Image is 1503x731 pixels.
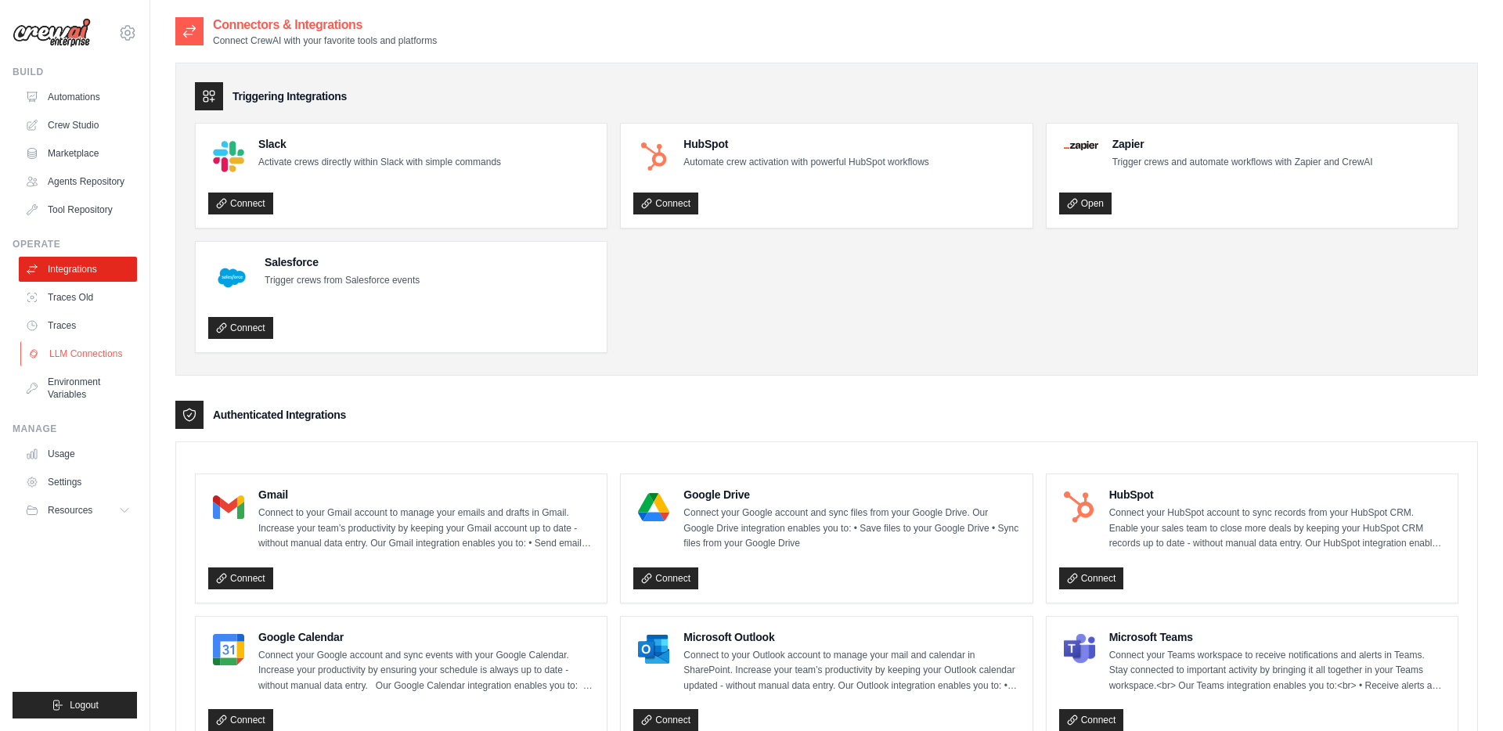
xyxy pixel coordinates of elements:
span: Logout [70,699,99,711]
img: Microsoft Teams Logo [1064,634,1095,665]
img: Gmail Logo [213,492,244,523]
a: Connect [633,709,698,731]
a: Connect [633,567,698,589]
img: HubSpot Logo [638,141,669,172]
a: Agents Repository [19,169,137,194]
p: Activate crews directly within Slack with simple commands [258,155,501,171]
a: Tool Repository [19,197,137,222]
h2: Connectors & Integrations [213,16,437,34]
div: Build [13,66,137,78]
img: Microsoft Outlook Logo [638,634,669,665]
a: Connect [208,709,273,731]
h4: Zapier [1112,136,1373,152]
img: Google Calendar Logo [213,634,244,665]
a: Settings [19,470,137,495]
h4: HubSpot [683,136,928,152]
img: HubSpot Logo [1064,492,1095,523]
a: Connect [1059,709,1124,731]
img: Salesforce Logo [213,259,250,297]
button: Logout [13,692,137,718]
h4: Gmail [258,487,594,502]
a: Usage [19,441,137,466]
img: Logo [13,18,91,48]
a: Connect [633,193,698,214]
a: Environment Variables [19,369,137,407]
a: Connect [208,317,273,339]
a: LLM Connections [20,341,139,366]
a: Connect [1059,567,1124,589]
h4: HubSpot [1109,487,1445,502]
img: Slack Logo [213,141,244,172]
p: Connect to your Gmail account to manage your emails and drafts in Gmail. Increase your team’s pro... [258,506,594,552]
a: Traces Old [19,285,137,310]
h3: Authenticated Integrations [213,407,346,423]
h4: Google Drive [683,487,1019,502]
h4: Slack [258,136,501,152]
button: Resources [19,498,137,523]
p: Connect your Teams workspace to receive notifications and alerts in Teams. Stay connected to impo... [1109,648,1445,694]
a: Crew Studio [19,113,137,138]
p: Connect your Google account and sync events with your Google Calendar. Increase your productivity... [258,648,594,694]
p: Trigger crews from Salesforce events [265,273,420,289]
span: Resources [48,504,92,517]
a: Connect [208,567,273,589]
div: Operate [13,238,137,250]
a: Marketplace [19,141,137,166]
h4: Salesforce [265,254,420,270]
a: Open [1059,193,1112,214]
p: Connect your Google account and sync files from your Google Drive. Our Google Drive integration e... [683,506,1019,552]
div: Manage [13,423,137,435]
h4: Microsoft Outlook [683,629,1019,645]
p: Connect CrewAI with your favorite tools and platforms [213,34,437,47]
a: Connect [208,193,273,214]
h3: Triggering Integrations [232,88,347,104]
p: Automate crew activation with powerful HubSpot workflows [683,155,928,171]
p: Connect your HubSpot account to sync records from your HubSpot CRM. Enable your sales team to clo... [1109,506,1445,552]
h4: Microsoft Teams [1109,629,1445,645]
img: Google Drive Logo [638,492,669,523]
a: Integrations [19,257,137,282]
h4: Google Calendar [258,629,594,645]
img: Zapier Logo [1064,141,1098,150]
p: Connect to your Outlook account to manage your mail and calendar in SharePoint. Increase your tea... [683,648,1019,694]
a: Traces [19,313,137,338]
p: Trigger crews and automate workflows with Zapier and CrewAI [1112,155,1373,171]
a: Automations [19,85,137,110]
